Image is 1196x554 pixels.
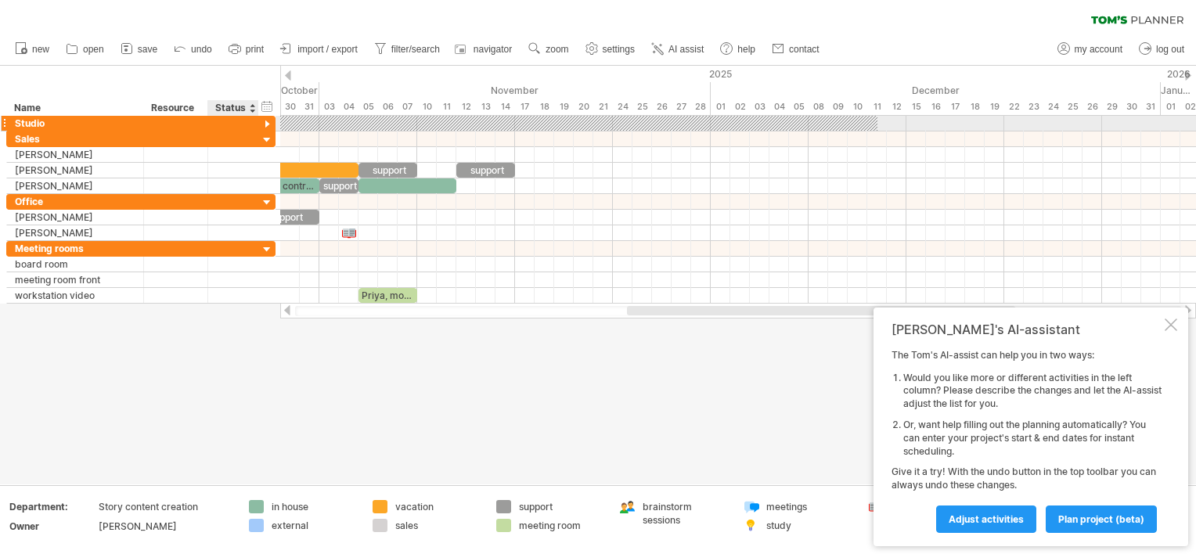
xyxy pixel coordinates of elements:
a: open [62,39,109,59]
a: log out [1135,39,1189,59]
div: Thursday, 1 January 2026 [1161,99,1180,115]
a: contact [768,39,824,59]
div: Friday, 7 November 2025 [398,99,417,115]
div: Name [14,100,135,116]
div: Meeting rooms [15,241,135,256]
div: Thursday, 25 December 2025 [1063,99,1083,115]
div: [PERSON_NAME] [15,210,135,225]
div: Tuesday, 23 December 2025 [1024,99,1043,115]
div: meeting room [519,519,604,532]
span: new [32,44,49,55]
span: save [138,44,157,55]
span: plan project (beta) [1058,513,1144,525]
li: Or, want help filling out the planning automatically? You can enter your project's start & end da... [903,419,1162,458]
div: Department: [9,500,95,513]
div: Tuesday, 11 November 2025 [437,99,456,115]
a: undo [170,39,217,59]
div: Wednesday, 19 November 2025 [554,99,574,115]
div: Friday, 19 December 2025 [985,99,1004,115]
div: Wednesday, 10 December 2025 [848,99,867,115]
div: The Tom's AI-assist can help you in two ways: Give it a try! With the undo button in the top tool... [892,349,1162,532]
span: contact [789,44,820,55]
div: Thursday, 6 November 2025 [378,99,398,115]
div: Monday, 17 November 2025 [515,99,535,115]
a: AI assist [647,39,708,59]
div: Friday, 26 December 2025 [1083,99,1102,115]
span: help [737,44,755,55]
div: Wednesday, 26 November 2025 [652,99,672,115]
div: Thursday, 30 October 2025 [280,99,300,115]
div: Sales [15,131,135,146]
div: support [358,163,417,178]
div: Friday, 28 November 2025 [691,99,711,115]
div: Tuesday, 25 November 2025 [632,99,652,115]
div: Friday, 31 October 2025 [300,99,319,115]
div: Story content creation [99,500,230,513]
div: support [319,178,358,193]
div: Tuesday, 2 December 2025 [730,99,750,115]
div: Wednesday, 17 December 2025 [946,99,965,115]
div: Thursday, 18 December 2025 [965,99,985,115]
a: save [117,39,162,59]
div: Monday, 1 December 2025 [711,99,730,115]
div: Tuesday, 9 December 2025 [828,99,848,115]
span: import / export [297,44,358,55]
div: meetings [766,500,852,513]
span: open [83,44,104,55]
div: Friday, 14 November 2025 [495,99,515,115]
div: Wednesday, 3 December 2025 [750,99,769,115]
div: [PERSON_NAME]'s AI-assistant [892,322,1162,337]
a: zoom [524,39,573,59]
div: Friday, 21 November 2025 [593,99,613,115]
span: zoom [546,44,568,55]
div: brainstorm sessions [643,500,728,527]
a: print [225,39,268,59]
div: Friday, 12 December 2025 [887,99,906,115]
div: support [456,163,515,178]
span: filter/search [391,44,440,55]
div: Thursday, 27 November 2025 [672,99,691,115]
li: Would you like more or different activities in the left column? Please describe the changes and l... [903,372,1162,411]
div: Monday, 8 December 2025 [809,99,828,115]
div: Monday, 22 December 2025 [1004,99,1024,115]
a: Adjust activities [936,505,1036,533]
div: Wednesday, 5 November 2025 [358,99,378,115]
span: my account [1075,44,1122,55]
div: Status [215,100,250,116]
div: [PERSON_NAME] [15,147,135,162]
div: support [250,210,319,225]
a: new [11,39,54,59]
a: filter/search [370,39,445,59]
div: vacation [395,500,481,513]
div: Wednesday, 31 December 2025 [1141,99,1161,115]
span: undo [191,44,212,55]
div: Wednesday, 24 December 2025 [1043,99,1063,115]
a: plan project (beta) [1046,505,1157,533]
div: November 2025 [319,82,711,99]
div: study [766,519,852,532]
a: my account [1054,39,1127,59]
div: [PERSON_NAME] [15,178,135,193]
div: Tuesday, 18 November 2025 [535,99,554,115]
div: [PERSON_NAME] [99,520,230,533]
div: Monday, 24 November 2025 [613,99,632,115]
div: in house [272,500,357,513]
div: Studio [15,116,135,131]
div: Thursday, 4 December 2025 [769,99,789,115]
div: Office [15,194,135,209]
span: navigator [474,44,512,55]
div: external [272,519,357,532]
div: Tuesday, 30 December 2025 [1122,99,1141,115]
div: December 2025 [711,82,1161,99]
div: Priya, moonstone project [358,288,417,303]
div: sales [395,519,481,532]
div: Thursday, 20 November 2025 [574,99,593,115]
div: Monday, 15 December 2025 [906,99,926,115]
div: meeting room front [15,272,135,287]
div: Monday, 29 December 2025 [1102,99,1122,115]
div: [PERSON_NAME] [15,225,135,240]
span: print [246,44,264,55]
div: Resource [151,100,199,116]
div: [PERSON_NAME] [15,163,135,178]
div: Monday, 3 November 2025 [319,99,339,115]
